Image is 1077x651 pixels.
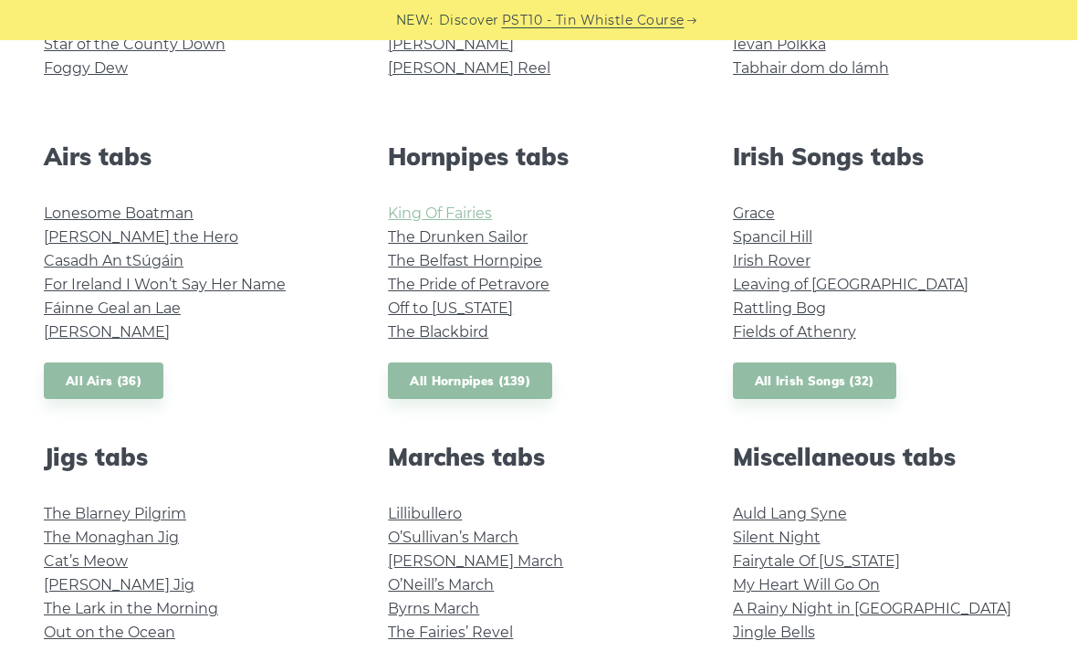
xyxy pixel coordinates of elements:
[733,59,889,77] a: Tabhair dom do lámh
[44,142,344,171] h2: Airs tabs
[44,323,170,341] a: [PERSON_NAME]
[388,576,494,593] a: O’Neill’s March
[388,443,688,471] h2: Marches tabs
[388,228,528,246] a: The Drunken Sailor
[44,600,218,617] a: The Lark in the Morning
[733,323,856,341] a: Fields of Athenry
[388,505,462,522] a: Lillibullero
[388,362,552,400] a: All Hornpipes (139)
[388,552,563,570] a: [PERSON_NAME] March
[44,443,344,471] h2: Jigs tabs
[388,142,688,171] h2: Hornpipes tabs
[44,36,225,53] a: Star of the County Down
[733,362,896,400] a: All Irish Songs (32)
[388,59,550,77] a: [PERSON_NAME] Reel
[388,36,514,53] a: [PERSON_NAME]
[733,576,880,593] a: My Heart Will Go On
[733,600,1011,617] a: A Rainy Night in [GEOGRAPHIC_DATA]
[388,529,518,546] a: O’Sullivan’s March
[388,600,479,617] a: Byrns March
[44,362,163,400] a: All Airs (36)
[396,10,434,31] span: NEW:
[733,299,826,317] a: Rattling Bog
[733,529,821,546] a: Silent Night
[733,624,815,641] a: Jingle Bells
[439,10,499,31] span: Discover
[733,36,826,53] a: Ievan Polkka
[44,505,186,522] a: The Blarney Pilgrim
[733,505,847,522] a: Auld Lang Syne
[388,624,513,641] a: The Fairies’ Revel
[733,443,1033,471] h2: Miscellaneous tabs
[44,576,194,593] a: [PERSON_NAME] Jig
[44,252,183,269] a: Casadh An tSúgáin
[733,276,968,293] a: Leaving of [GEOGRAPHIC_DATA]
[44,59,128,77] a: Foggy Dew
[733,252,810,269] a: Irish Rover
[44,205,193,222] a: Lonesome Boatman
[44,228,238,246] a: [PERSON_NAME] the Hero
[388,252,542,269] a: The Belfast Hornpipe
[44,552,128,570] a: Cat’s Meow
[44,624,175,641] a: Out on the Ocean
[733,228,812,246] a: Spancil Hill
[502,10,685,31] a: PST10 - Tin Whistle Course
[733,205,775,222] a: Grace
[388,276,549,293] a: The Pride of Petravore
[388,323,488,341] a: The Blackbird
[44,276,286,293] a: For Ireland I Won’t Say Her Name
[733,142,1033,171] h2: Irish Songs tabs
[44,299,181,317] a: Fáinne Geal an Lae
[388,299,513,317] a: Off to [US_STATE]
[44,529,179,546] a: The Monaghan Jig
[388,205,492,222] a: King Of Fairies
[733,552,900,570] a: Fairytale Of [US_STATE]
